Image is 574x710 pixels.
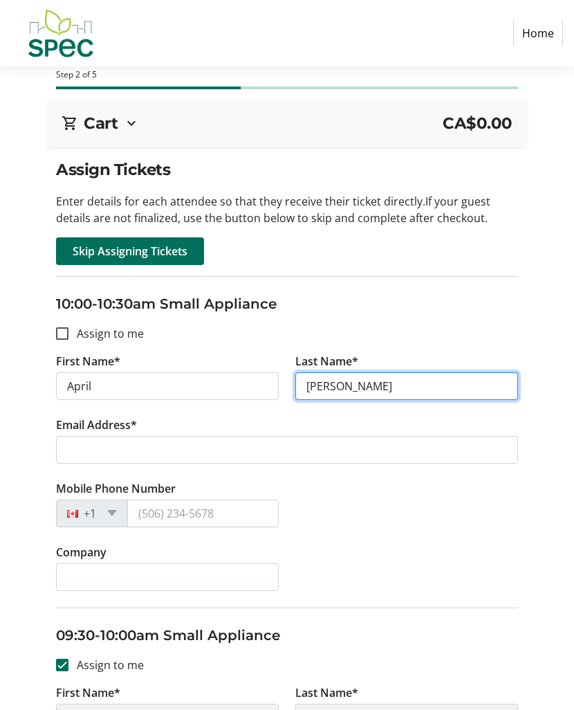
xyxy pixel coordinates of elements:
[127,500,279,527] input: (506) 234-5678
[56,417,137,433] label: Email Address*
[295,353,358,370] label: Last Name*
[73,243,187,260] span: Skip Assigning Tickets
[68,657,144,673] label: Assign to me
[56,544,107,561] label: Company
[68,325,144,342] label: Assign to me
[56,237,204,265] button: Skip Assigning Tickets
[11,6,109,61] img: SPEC's Logo
[443,111,512,135] span: CA$0.00
[56,684,120,701] label: First Name*
[56,293,518,314] h3: 10:00-10:30am Small Appliance
[56,158,518,181] h2: Assign Tickets
[56,353,120,370] label: First Name*
[56,625,518,646] h3: 09:30-10:00am Small Appliance
[62,111,512,135] div: CartCA$0.00
[56,480,176,497] label: Mobile Phone Number
[84,111,118,135] h2: Cart
[56,69,518,81] div: Step 2 of 5
[513,20,563,46] a: Home
[56,193,518,226] p: Enter details for each attendee so that they receive their ticket directly. If your guest details...
[295,684,358,701] label: Last Name*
